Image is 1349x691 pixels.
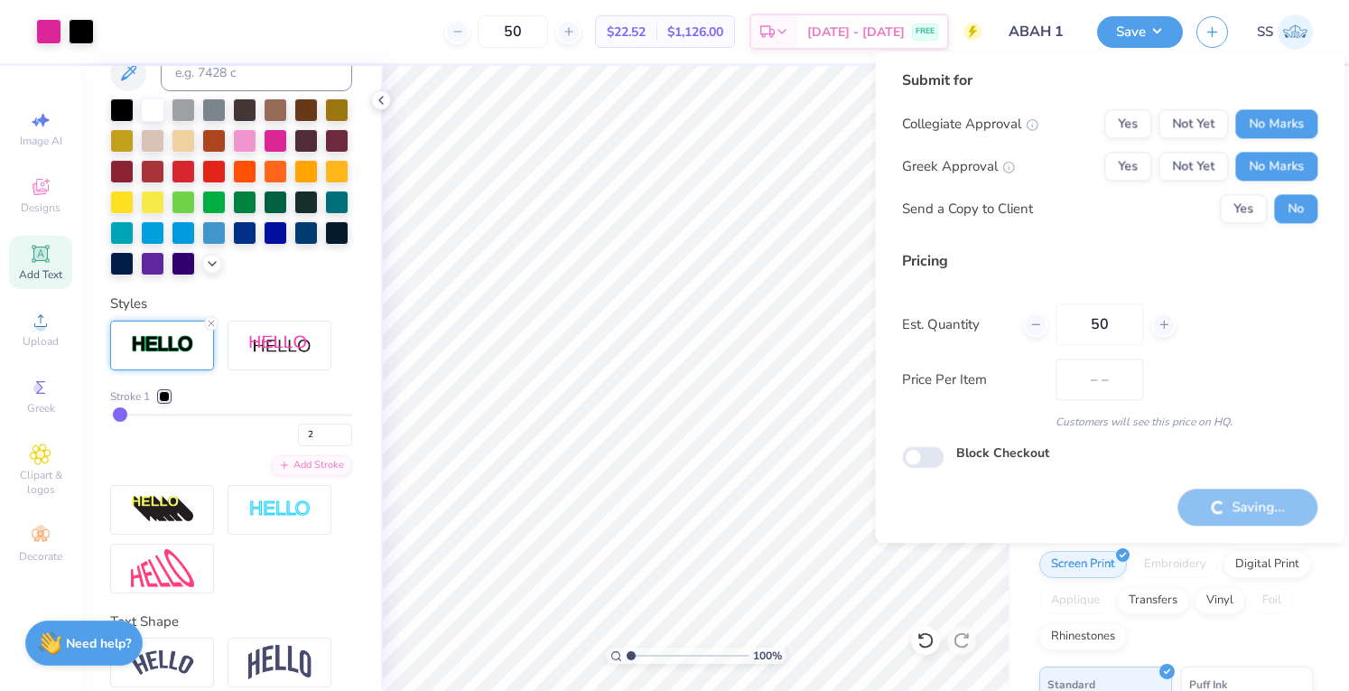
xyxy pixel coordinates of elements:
div: Submit for [902,70,1317,91]
span: Designs [21,201,60,215]
div: Customers will see this price on HQ. [902,414,1317,430]
div: Foil [1251,587,1293,614]
span: Clipart & logos [9,468,72,497]
div: Applique [1039,587,1112,614]
div: Text Shape [110,612,352,632]
button: Save [1097,16,1183,48]
div: Greek Approval [902,156,1015,177]
label: Price Per Item [902,369,1042,390]
img: Arch [248,645,312,679]
span: Add Text [19,267,62,282]
div: Vinyl [1195,587,1245,614]
img: Siddhant Singh [1278,14,1313,50]
div: Pricing [902,250,1317,272]
img: Arc [131,650,194,675]
img: Negative Space [248,500,312,520]
button: Yes [1104,109,1151,138]
div: Add Stroke [271,455,352,476]
strong: Need help? [66,635,131,652]
div: Rhinestones [1039,623,1127,650]
button: Yes [1220,194,1267,223]
label: Est. Quantity [902,314,1009,335]
div: Screen Print [1039,551,1127,578]
div: Send a Copy to Client [902,199,1033,219]
button: No [1274,194,1317,223]
input: – – [478,15,548,48]
span: Upload [23,334,59,349]
button: Yes [1104,152,1151,181]
a: SS [1257,14,1313,50]
button: Not Yet [1158,109,1228,138]
span: Decorate [19,549,62,564]
div: Collegiate Approval [902,114,1038,135]
input: – – [1056,303,1143,345]
span: FREE [916,25,935,38]
span: Stroke 1 [110,388,150,405]
div: Transfers [1117,587,1189,614]
img: 3d Illusion [131,495,194,524]
span: $1,126.00 [667,23,723,42]
label: Block Checkout [956,444,1049,462]
img: Shadow [248,334,312,357]
button: No Marks [1235,152,1317,181]
button: Not Yet [1158,152,1228,181]
span: $22.52 [607,23,646,42]
div: Styles [110,294,352,314]
span: 100 % [753,648,782,664]
img: Free Distort [131,549,194,588]
div: Embroidery [1132,551,1218,578]
span: Greek [27,401,55,416]
span: SS [1257,22,1273,42]
input: Untitled Design [995,14,1084,50]
button: No Marks [1235,109,1317,138]
span: [DATE] - [DATE] [807,23,905,42]
img: Stroke [131,334,194,355]
div: Digital Print [1223,551,1311,578]
input: e.g. 7428 c [161,55,352,91]
span: Image AI [20,134,62,148]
